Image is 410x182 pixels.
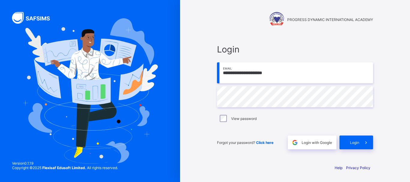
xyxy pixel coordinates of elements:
[335,166,342,170] a: Help
[12,161,118,166] span: Version 0.1.19
[217,44,373,55] span: Login
[42,166,86,170] strong: Flexisaf Edusoft Limited.
[231,116,257,121] label: View password
[12,12,57,24] img: SAFSIMS Logo
[346,166,370,170] a: Privacy Policy
[22,18,158,164] img: Hero Image
[350,140,359,145] span: Login
[12,166,118,170] span: Copyright © 2025 All rights reserved.
[217,140,273,145] span: Forgot your password?
[302,140,332,145] span: Login with Google
[291,139,298,146] img: google.396cfc9801f0270233282035f929180a.svg
[256,140,273,145] a: Click here
[287,17,373,22] span: PROGRESS DYNAMIC INTERNATIONAL ACADEMY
